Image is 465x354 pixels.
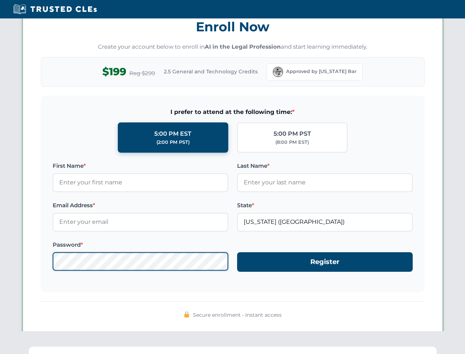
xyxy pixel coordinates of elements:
[53,162,228,170] label: First Name
[102,63,126,80] span: $199
[53,107,413,117] span: I prefer to attend at the following time:
[154,129,191,139] div: 5:00 PM EST
[41,43,425,51] p: Create your account below to enroll in and start learning immediately.
[237,201,413,210] label: State
[53,201,228,210] label: Email Address
[237,162,413,170] label: Last Name
[237,252,413,272] button: Register
[156,139,190,146] div: (2:00 PM PST)
[53,173,228,192] input: Enter your first name
[237,173,413,192] input: Enter your last name
[53,240,228,249] label: Password
[53,213,228,231] input: Enter your email
[129,69,155,78] span: Reg $299
[184,312,190,317] img: 🔒
[237,213,413,231] input: Florida (FL)
[205,43,281,50] strong: AI in the Legal Profession
[11,4,99,15] img: Trusted CLEs
[164,67,258,76] span: 2.5 General and Technology Credits
[275,139,309,146] div: (8:00 PM EST)
[41,15,425,38] h3: Enroll Now
[273,67,283,77] img: Florida Bar
[274,129,311,139] div: 5:00 PM PST
[193,311,282,319] span: Secure enrollment • Instant access
[286,68,356,75] span: Approved by [US_STATE] Bar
